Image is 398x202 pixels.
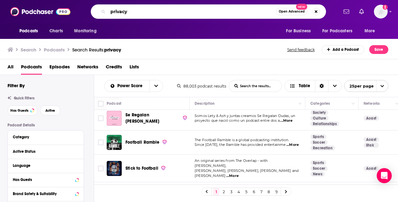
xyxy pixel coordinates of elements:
[70,25,105,37] button: open menu
[13,162,79,169] button: Language
[107,111,122,126] img: Se Regalan Dudas
[284,80,342,92] button: Choose View
[310,116,329,121] a: Culture
[344,80,388,92] button: open menu
[108,7,276,17] input: Search podcasts, credits, & more...
[299,84,310,88] span: Table
[107,161,122,176] a: Stick to Football
[91,4,326,19] div: Search podcasts, credits, & more...
[98,140,104,145] span: Toggle select row
[296,100,304,108] button: Column Actions
[213,188,219,195] a: 1
[98,166,104,171] span: Toggle select row
[236,188,242,195] a: 4
[125,140,160,145] span: Football Ramble
[19,27,38,35] span: Podcasts
[107,100,121,107] div: Podcast
[195,158,268,168] span: An original series from The Overlap - with [PERSON_NAME],
[13,190,79,198] button: Brand Safety & Suitability
[374,5,388,19] span: Logged in as Shift_2
[296,4,307,10] span: New
[322,27,352,35] span: For Podcasters
[8,62,13,75] a: All
[44,47,65,53] h3: Podcasts
[104,47,121,53] span: privacy
[251,188,257,195] a: 6
[315,80,328,92] div: Sort Direction
[21,62,42,75] a: Podcasts
[21,47,36,53] h3: Search
[130,62,139,75] a: Lists
[357,6,366,17] a: Show notifications dropdown
[377,168,392,183] div: Open Intercom Messenger
[282,25,319,37] button: open menu
[49,62,70,75] a: Episodes
[72,47,121,53] div: Search Results:
[374,5,388,19] img: User Profile
[150,80,163,92] button: open menu
[8,123,84,127] p: Podcast Details
[279,10,305,13] span: Open Advanced
[364,137,379,142] a: Acast
[195,142,286,147] span: Since [DATE], the Ramble has provided entertainme
[13,178,73,182] div: Has Guests
[195,100,215,107] div: Description
[10,109,28,112] span: Has Guests
[13,192,73,196] div: Brand Safety & Suitability
[310,160,326,165] a: Sports
[310,121,339,126] a: Relationships
[13,133,79,141] button: Category
[360,25,383,37] button: open menu
[258,188,264,195] a: 7
[369,45,388,54] button: Save
[310,166,328,171] a: Soccer
[310,172,325,177] a: News
[266,188,272,195] a: 8
[318,25,361,37] button: open menu
[77,62,98,75] a: Networks
[125,112,159,124] span: Se Regalan [PERSON_NAME]
[45,25,67,37] a: Charts
[162,139,167,145] img: verified Badge
[74,27,96,35] span: Monitoring
[106,62,122,75] a: Credits
[14,96,34,100] span: Quick Filters
[310,140,328,145] a: Soccer
[49,27,63,35] span: Charts
[15,25,46,37] button: open menu
[117,84,145,88] span: Power Score
[374,5,388,19] button: Show profile menu
[10,6,70,18] img: Podchaser - Follow, Share and Rate Podcasts
[364,100,380,107] div: Networks
[13,163,74,168] div: Language
[45,109,55,112] span: Active
[177,84,226,88] div: 88,003 podcast results
[310,134,326,139] a: Sports
[8,82,25,88] h2: Filter By
[8,105,38,115] button: Has Guests
[195,114,295,118] span: Somos Lety & Ash y juntas creamos Se Regalan Dudas, un
[364,166,379,171] a: Acast
[125,139,167,146] a: Football Ramble
[285,47,317,52] button: Send feedback
[40,105,60,115] button: Active
[125,165,166,172] a: Stick to Football
[104,80,163,92] h2: Choose List sort
[13,149,74,154] div: Active Status
[195,168,298,178] span: [PERSON_NAME], [PERSON_NAME], [PERSON_NAME] and [PERSON_NAME]
[195,118,280,123] span: proyecto que nació como un podcast entre dos a
[286,27,311,35] span: For Business
[341,6,352,17] a: Show notifications dropdown
[107,135,122,150] img: Football Ramble
[364,116,379,121] a: Acast
[105,84,150,88] button: open menu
